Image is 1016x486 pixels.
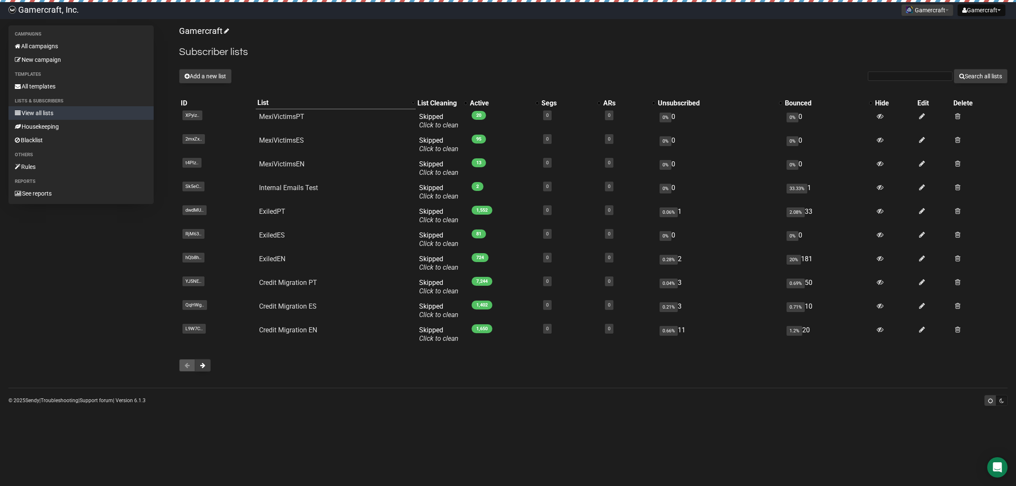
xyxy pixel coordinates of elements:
div: Bounced [785,99,864,108]
span: RjM63.. [182,229,204,239]
button: Gamercraft [958,4,1005,16]
span: L9W7C.. [182,324,206,334]
a: See reports [8,187,154,200]
li: Lists & subscribers [8,96,154,106]
span: 724 [472,253,489,262]
span: 20 [472,111,486,120]
a: MexiVictimsPT [259,113,304,121]
td: 11 [656,323,783,346]
a: Credit Migration EN [259,326,317,334]
td: 0 [656,109,783,133]
span: 0% [660,160,671,170]
a: Blacklist [8,133,154,147]
th: Segs: No sort applied, activate to apply an ascending sort [540,97,602,109]
button: Gamercraft [901,4,953,16]
td: 0 [783,109,873,133]
div: Hide [875,99,914,108]
a: 0 [546,113,549,118]
a: Gamercraft [179,26,228,36]
th: ARs: No sort applied, activate to apply an ascending sort [602,97,656,109]
span: Skipped [419,231,458,248]
span: Skipped [419,160,458,177]
span: Skipped [419,279,458,295]
span: 2.08% [787,207,805,217]
span: 1,402 [472,301,492,309]
td: 3 [656,275,783,299]
a: Housekeeping [8,120,154,133]
a: Click to clean [419,287,458,295]
th: Bounced: No sort applied, activate to apply an ascending sort [783,97,873,109]
span: 0% [787,136,798,146]
td: 0 [783,133,873,157]
td: 3 [656,299,783,323]
span: dwdMU.. [182,205,207,215]
img: 1.png [906,6,913,13]
span: YJ5NE.. [182,276,204,286]
span: 20% [787,255,801,265]
a: 0 [608,113,610,118]
span: 7,244 [472,277,492,286]
a: Click to clean [419,168,458,177]
a: 0 [546,279,549,284]
span: 1,650 [472,324,492,333]
span: 0% [787,160,798,170]
a: 0 [608,207,610,213]
a: 0 [608,279,610,284]
div: Unsubscribed [658,99,775,108]
span: 13 [472,158,486,167]
a: All templates [8,80,154,93]
span: Skipped [419,326,458,342]
td: 33 [783,204,873,228]
a: Internal Emails Test [259,184,318,192]
span: 1.2% [787,326,802,336]
span: XPyiz.. [182,110,202,120]
div: Segs [541,99,593,108]
td: 0 [656,228,783,251]
span: 95 [472,135,486,144]
div: ARs [603,99,648,108]
a: Credit Migration PT [259,279,317,287]
a: ExiledES [259,231,285,239]
td: 0 [656,133,783,157]
th: Edit: No sort applied, sorting is disabled [916,97,952,109]
span: 2mxZx.. [182,134,205,144]
a: Click to clean [419,121,458,129]
span: 81 [472,229,486,238]
a: 0 [608,136,610,142]
a: Rules [8,160,154,174]
span: hQb8h.. [182,253,204,262]
button: Search all lists [954,69,1008,83]
span: 0.71% [787,302,805,312]
span: 0.69% [787,279,805,288]
span: 0% [660,231,671,241]
span: Skipped [419,136,458,153]
td: 0 [783,157,873,180]
a: 0 [546,231,549,237]
a: ExiledPT [259,207,285,215]
span: 0.21% [660,302,678,312]
li: Templates [8,69,154,80]
li: Reports [8,177,154,187]
a: 0 [608,326,610,331]
span: 0.06% [660,207,678,217]
span: 0% [787,113,798,122]
td: 0 [783,228,873,251]
a: 0 [546,207,549,213]
th: Active: No sort applied, activate to apply an ascending sort [468,97,539,109]
a: Credit Migration ES [259,302,317,310]
th: Unsubscribed: No sort applied, activate to apply an ascending sort [656,97,783,109]
span: 1,552 [472,206,492,215]
div: List Cleaning [417,99,460,108]
span: t4Plz.. [182,158,202,168]
a: Sendy [25,398,39,403]
div: Open Intercom Messenger [987,457,1008,478]
span: QqHWg.. [182,300,207,310]
th: List: Descending sort applied, activate to remove the sort [256,97,416,109]
a: Click to clean [419,192,458,200]
span: Skipped [419,302,458,319]
div: Edit [917,99,950,108]
a: MexiVictimsES [259,136,304,144]
a: All campaigns [8,39,154,53]
td: 10 [783,299,873,323]
span: 0% [660,136,671,146]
